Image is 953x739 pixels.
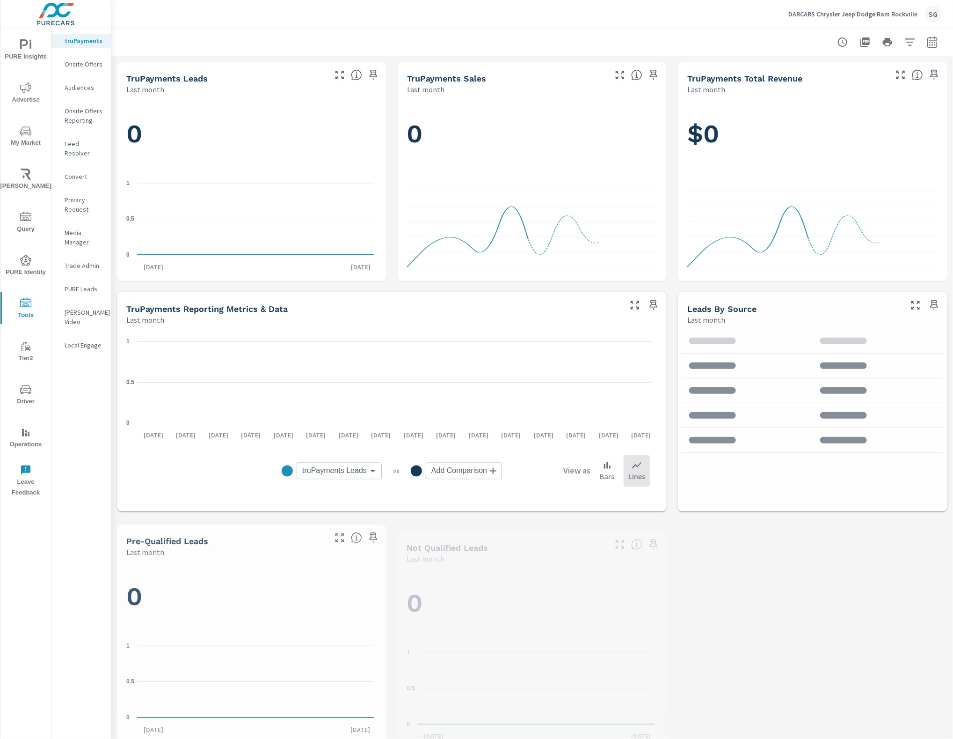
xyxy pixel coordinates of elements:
[927,67,942,82] span: Save this to your personalized report
[923,33,942,52] button: Select Date Range
[65,172,103,181] p: Convert
[560,431,593,440] p: [DATE]
[126,118,377,150] h1: 0
[431,466,487,476] span: Add Comparison
[126,547,164,558] p: Last month
[65,59,103,69] p: Onsite Offers
[3,126,48,148] span: My Market
[687,118,938,150] h1: $0
[51,34,111,48] div: truPayments
[126,581,377,613] h1: 0
[3,384,48,407] span: Driver
[126,180,130,186] text: 1
[407,721,410,727] text: 0
[51,137,111,160] div: Feed Resolver
[600,471,614,482] p: Bars
[631,69,642,81] span: Number of sales matched to a truPayments lead. [Source: This data is sourced from the dealer's DM...
[912,69,923,81] span: Total revenue from sales matched to a truPayments lead. [Source: This data is sourced from the de...
[407,649,410,656] text: 1
[332,530,347,545] button: Make Fullscreen
[344,262,377,272] p: [DATE]
[137,262,170,272] p: [DATE]
[687,314,725,325] p: Last month
[137,725,170,734] p: [DATE]
[126,314,164,325] p: Last month
[407,554,445,565] p: Last month
[3,298,48,321] span: Tools
[126,84,164,95] p: Last month
[878,33,897,52] button: Print Report
[366,67,381,82] span: Save this to your personalized report
[65,308,103,326] p: [PERSON_NAME] Video
[3,427,48,450] span: Operations
[856,33,874,52] button: "Export Report to PDF"
[627,298,642,313] button: Make Fullscreen
[65,139,103,158] p: Feed Resolver
[126,251,130,258] text: 0
[646,67,661,82] span: Save this to your personalized report
[126,74,208,83] h5: truPayments Leads
[126,536,208,546] h5: Pre-Qualified Leads
[646,537,661,552] span: Save this to your personalized report
[426,463,502,480] div: Add Comparison
[687,74,802,83] h5: truPayments Total Revenue
[126,679,134,685] text: 0.5
[267,431,300,440] p: [DATE]
[382,467,411,475] p: vs
[901,33,919,52] button: Apply Filters
[126,643,130,649] text: 1
[235,431,268,440] p: [DATE]
[407,118,658,150] h1: 0
[65,340,103,350] p: Local Engage
[612,67,627,82] button: Make Fullscreen
[3,212,48,235] span: Query
[366,530,381,545] span: Save this to your personalized report
[126,714,130,721] text: 0
[137,431,170,440] p: [DATE]
[646,298,661,313] span: Save this to your personalized report
[407,74,487,83] h5: truPayments Sales
[126,420,130,427] text: 0
[908,298,923,313] button: Make Fullscreen
[365,431,398,440] p: [DATE]
[65,36,103,45] p: truPayments
[927,298,942,313] span: Save this to your personalized report
[631,539,642,550] span: A basic review has been done and has not approved the credit worthiness of the lead by the config...
[51,193,111,216] div: Privacy Request
[495,431,528,440] p: [DATE]
[65,228,103,247] p: Media Manager
[3,82,48,105] span: Advertise
[3,39,48,62] span: PURE Insights
[297,463,382,480] div: truPayments Leads
[51,57,111,71] div: Onsite Offers
[687,84,725,95] p: Last month
[407,543,488,553] h5: Not Qualified Leads
[430,431,463,440] p: [DATE]
[0,28,51,502] div: nav menu
[51,226,111,249] div: Media Manager
[563,466,590,476] h6: View as
[126,304,288,314] h5: truPayments Reporting Metrics & Data
[344,725,377,734] p: [DATE]
[351,69,362,81] span: The number of truPayments leads.
[65,83,103,92] p: Audiences
[170,431,203,440] p: [DATE]
[332,67,347,82] button: Make Fullscreen
[925,6,942,22] div: SG
[51,104,111,127] div: Onsite Offers Reporting
[592,431,625,440] p: [DATE]
[527,431,560,440] p: [DATE]
[788,10,917,18] p: DARCARS Chrysler Jeep Dodge Ram Rockville
[65,284,103,294] p: PURE Leads
[51,282,111,296] div: PURE Leads
[126,215,134,222] text: 0.5
[462,431,495,440] p: [DATE]
[628,471,645,482] p: Lines
[51,170,111,184] div: Convert
[65,106,103,125] p: Onsite Offers Reporting
[51,305,111,329] div: [PERSON_NAME] Video
[3,465,48,498] span: Leave Feedback
[3,341,48,364] span: Tier2
[300,431,333,440] p: [DATE]
[407,588,658,620] h1: 0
